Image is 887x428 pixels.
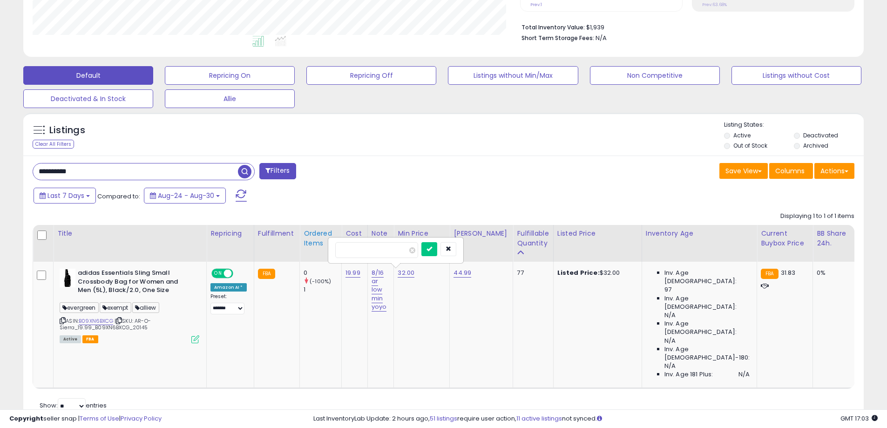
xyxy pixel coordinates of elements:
div: Ordered Items [304,229,338,248]
div: Fulfillable Quantity [517,229,549,248]
span: exempt [100,302,131,313]
label: Deactivated [803,131,838,139]
span: Inv. Age [DEMOGRAPHIC_DATA]: [664,269,750,285]
span: Inv. Age [DEMOGRAPHIC_DATA]: [664,319,750,336]
label: Archived [803,142,828,149]
span: 31.83 [781,268,796,277]
div: Inventory Age [646,229,753,238]
div: Fulfillment [258,229,296,238]
label: Active [733,131,751,139]
div: Repricing [210,229,250,238]
div: Listed Price [557,229,638,238]
small: (-100%) [310,278,331,285]
div: Clear All Filters [33,140,74,149]
button: Aug-24 - Aug-30 [144,188,226,204]
button: Filters [259,163,296,179]
span: N/A [738,370,750,379]
div: seller snap | | [9,414,162,423]
a: 8/16 ar low min yoyo [372,268,387,312]
small: Prev: 1 [530,2,542,7]
div: ASIN: [60,269,199,342]
span: | SKU: AR-O-Sierra_19.99_B09XN6BXCG_20145 [60,317,151,331]
div: $32.00 [557,269,635,277]
div: 77 [517,269,546,277]
button: Listings without Cost [731,66,861,85]
div: Last InventoryLab Update: 2 hours ago, require user action, not synced. [313,414,878,423]
span: N/A [664,337,676,345]
div: Title [57,229,203,238]
span: N/A [664,311,676,319]
span: All listings currently available for purchase on Amazon [60,335,81,343]
strong: Copyright [9,414,43,423]
a: 19.99 [345,268,360,278]
div: Cost [345,229,364,238]
button: Default [23,66,153,85]
li: $1,939 [521,21,847,32]
b: Listed Price: [557,268,600,277]
div: Displaying 1 to 1 of 1 items [780,212,854,221]
div: 0% [817,269,847,277]
div: Current Buybox Price [761,229,809,248]
span: Compared to: [97,192,140,201]
small: FBA [258,269,275,279]
div: [PERSON_NAME] [454,229,509,238]
img: 21DUImeFSBL._SL40_.jpg [60,269,75,287]
p: Listing States: [724,121,864,129]
button: Actions [814,163,854,179]
span: alliew [132,302,159,313]
span: ON [212,270,224,278]
span: FBA [82,335,98,343]
span: 2025-09-9 17:03 GMT [840,414,878,423]
button: Columns [769,163,813,179]
button: Deactivated & In Stock [23,89,153,108]
div: Amazon AI * [210,283,247,292]
a: Terms of Use [80,414,119,423]
span: Inv. Age 181 Plus: [664,370,713,379]
button: Non Competitive [590,66,720,85]
button: Last 7 Days [34,188,96,204]
b: adidas Essentials Sling Small Crossbody Bag for Women and Men (5L), Black/2.0, One Size [78,269,191,297]
button: Repricing On [165,66,295,85]
div: Min Price [398,229,446,238]
span: evergreen [60,302,99,313]
button: Repricing Off [306,66,436,85]
h5: Listings [49,124,85,137]
span: Inv. Age [DEMOGRAPHIC_DATA]: [664,294,750,311]
span: Show: entries [40,401,107,410]
a: Privacy Policy [121,414,162,423]
div: BB Share 24h. [817,229,851,248]
span: Last 7 Days [47,191,84,200]
small: Prev: 63.68% [702,2,727,7]
span: Inv. Age [DEMOGRAPHIC_DATA]-180: [664,345,750,362]
a: 51 listings [430,414,457,423]
span: Aug-24 - Aug-30 [158,191,214,200]
span: Columns [775,166,805,176]
button: Save View [719,163,768,179]
a: 11 active listings [516,414,562,423]
div: 1 [304,285,341,294]
small: FBA [761,269,778,279]
a: 32.00 [398,268,414,278]
a: B09XN6BXCG [79,317,113,325]
span: OFF [232,270,247,278]
div: Note [372,229,390,238]
label: Out of Stock [733,142,767,149]
div: Preset: [210,293,247,314]
b: Total Inventory Value: [521,23,585,31]
div: 0 [304,269,341,277]
button: Listings without Min/Max [448,66,578,85]
span: 97 [664,285,671,294]
button: Allie [165,89,295,108]
span: N/A [596,34,607,42]
span: N/A [664,362,676,370]
a: 44.99 [454,268,471,278]
b: Short Term Storage Fees: [521,34,594,42]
